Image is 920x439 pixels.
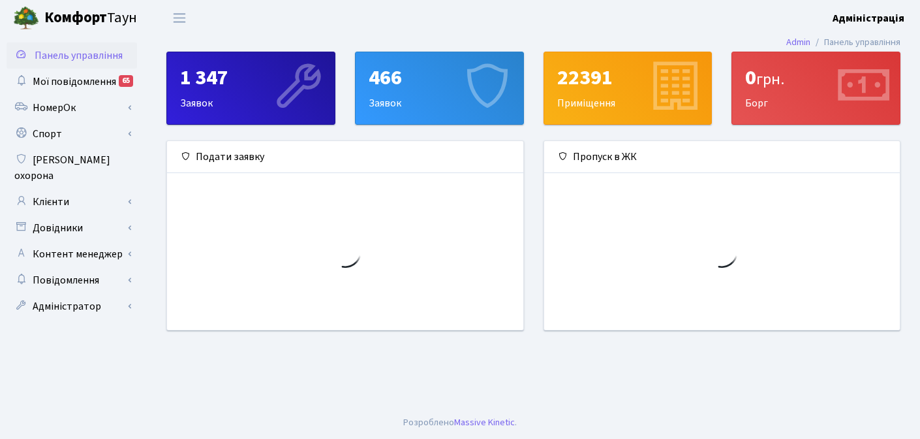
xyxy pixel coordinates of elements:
a: Адміністратор [7,293,137,319]
a: Адміністрація [833,10,904,26]
a: НомерОк [7,95,137,121]
div: 466 [369,65,510,90]
img: logo.png [13,5,39,31]
div: Розроблено . [403,415,517,430]
a: 1 347Заявок [166,52,335,125]
span: грн. [756,68,784,91]
a: Massive Kinetic [454,415,515,429]
div: 1 347 [180,65,322,90]
a: Клієнти [7,189,137,215]
div: Приміщення [544,52,712,124]
div: 65 [119,75,133,87]
a: Спорт [7,121,137,147]
div: 22391 [557,65,699,90]
button: Переключити навігацію [163,7,196,29]
div: Заявок [167,52,335,124]
a: Admin [786,35,810,49]
a: Повідомлення [7,267,137,293]
div: Пропуск в ЖК [544,141,900,173]
a: Панель управління [7,42,137,69]
span: Мої повідомлення [33,74,116,89]
div: Борг [732,52,900,124]
li: Панель управління [810,35,900,50]
div: Заявок [356,52,523,124]
a: Довідники [7,215,137,241]
a: [PERSON_NAME] охорона [7,147,137,189]
a: Мої повідомлення65 [7,69,137,95]
div: Подати заявку [167,141,523,173]
b: Комфорт [44,7,107,28]
span: Панель управління [35,48,123,63]
a: 22391Приміщення [544,52,713,125]
div: 0 [745,65,887,90]
span: Таун [44,7,137,29]
a: 466Заявок [355,52,524,125]
nav: breadcrumb [767,29,920,56]
b: Адміністрація [833,11,904,25]
a: Контент менеджер [7,241,137,267]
